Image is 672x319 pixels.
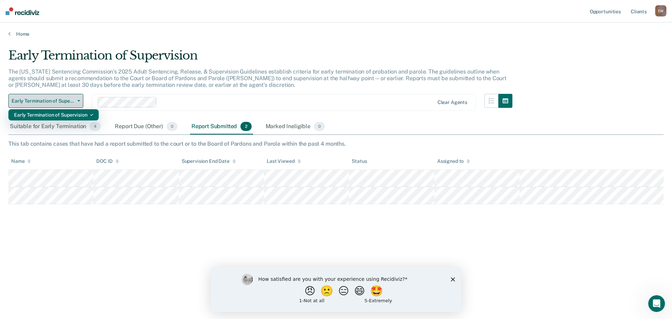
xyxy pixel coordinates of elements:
[90,122,101,131] span: 4
[211,267,461,312] iframe: Survey by Kim from Recidiviz
[655,5,666,16] button: EW
[437,99,467,105] div: Clear agents
[655,5,666,16] div: E W
[8,48,512,68] div: Early Termination of Supervision
[190,119,253,134] div: Report Submitted2
[8,31,664,37] a: Home
[352,158,367,164] div: Status
[96,158,119,164] div: DOC ID
[6,7,39,15] img: Recidiviz
[314,122,325,131] span: 0
[437,158,470,164] div: Assigned to
[12,98,75,104] span: Early Termination of Supervision
[8,119,102,134] div: Suitable for Early Termination4
[267,158,301,164] div: Last Viewed
[113,119,178,134] div: Report Due (Other)0
[648,295,665,312] iframe: Intercom live chat
[264,119,327,134] div: Marked Ineligible0
[14,109,93,120] div: Early Termination of Supervision
[167,122,177,131] span: 0
[8,140,664,147] div: This tab contains cases that have had a report submitted to the court or to the Board of Pardons ...
[8,68,506,88] p: The [US_STATE] Sentencing Commission’s 2025 Adult Sentencing, Release, & Supervision Guidelines e...
[182,158,236,164] div: Supervision End Date
[11,158,31,164] div: Name
[240,122,251,131] span: 2
[8,94,83,108] button: Early Termination of Supervision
